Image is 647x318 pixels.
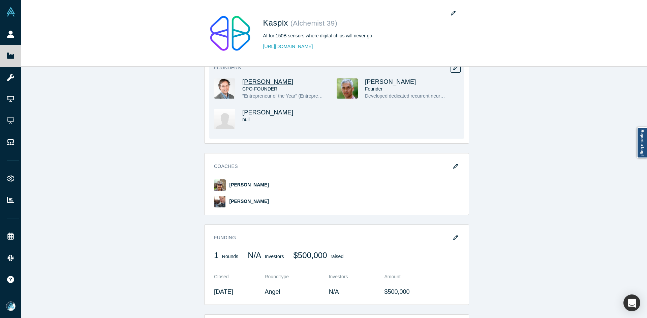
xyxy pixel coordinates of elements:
[214,78,235,99] img: Andres Valdivieso's Profile Image
[265,288,280,295] span: Angel
[263,18,290,27] span: Kaspix
[379,284,459,300] td: $500,000
[214,163,450,170] h3: Coaches
[214,196,226,208] img: William Allen
[242,109,294,116] a: [PERSON_NAME]
[290,19,337,27] small: ( Alchemist 39 )
[214,270,265,284] th: Closed
[214,179,226,191] img: Ian Bergman
[293,251,343,265] div: raised
[329,270,380,284] th: Investors
[263,32,452,39] div: AI for 150B sensors where digital chips will never go
[637,127,647,158] a: Report a bug!
[207,10,254,57] img: Kaspix's Logo
[242,86,277,92] span: CPO-FOUNDER
[6,7,16,16] img: Alchemist Vault Logo
[279,274,289,279] span: Type
[365,78,416,85] a: [PERSON_NAME]
[242,117,250,122] span: null
[263,43,313,50] a: [URL][DOMAIN_NAME]
[6,302,16,311] img: Mia Scott's Account
[214,251,238,265] div: Rounds
[214,109,235,129] img: Eduardo Izquierdo's Profile Image
[248,251,261,260] span: N/A
[265,270,329,284] th: Round
[329,284,380,300] td: N/A
[337,78,358,99] img: Pablo Zegers's Profile Image
[214,64,450,71] h3: Founders
[248,251,284,265] div: Investors
[242,78,294,85] a: [PERSON_NAME]
[229,182,269,187] a: [PERSON_NAME]
[229,199,269,204] a: [PERSON_NAME]
[214,284,265,300] td: [DATE]
[214,234,450,241] h3: Funding
[293,251,327,260] span: $500,000
[214,251,218,260] span: 1
[379,270,459,284] th: Amount
[365,86,382,92] span: Founder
